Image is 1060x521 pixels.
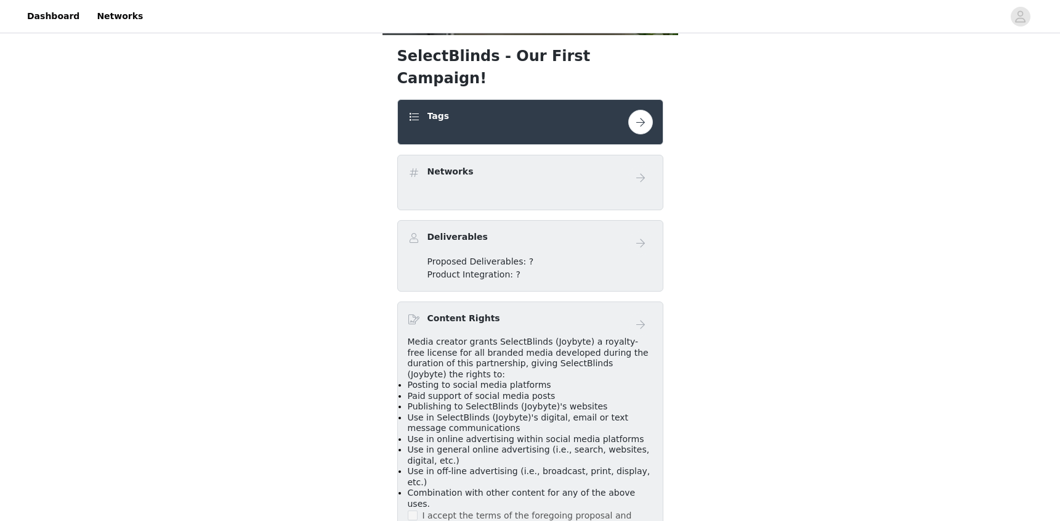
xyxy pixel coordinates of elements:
span: Use in online advertising within social media platforms [408,434,644,444]
div: Tags [397,99,663,145]
div: Networks [397,155,663,210]
a: Dashboard [20,2,87,30]
h4: Content Rights [427,312,500,325]
div: avatar [1014,7,1026,27]
a: Networks [89,2,150,30]
span: Product Integration: ? [427,269,520,279]
span: Publishing to SelectBlinds (Joybyte)'s websites [408,401,608,411]
span: Use in general online advertising (i.e., search, websites, digital, etc.) [408,445,650,466]
h4: Deliverables [427,231,488,244]
span: Proposed Deliverables: ? [427,256,534,266]
h4: Networks [427,165,474,178]
span: Combination with other content for any of the above uses. [408,488,636,509]
span: Media creator grants SelectBlinds (Joybyte) a royalty-free license for all branded media develope... [408,337,649,379]
span: Use in off-line advertising (i.e., broadcast, print, display, etc.) [408,466,650,487]
span: Use in SelectBlinds (Joybyte)'s digital, email or text message communications [408,412,629,433]
span: Paid support of social media posts [408,391,556,401]
h1: SelectBlinds - Our First Campaign! [397,45,663,89]
span: Posting to social media platforms [408,380,551,390]
h4: Tags [427,110,450,123]
div: Deliverables [397,220,663,292]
